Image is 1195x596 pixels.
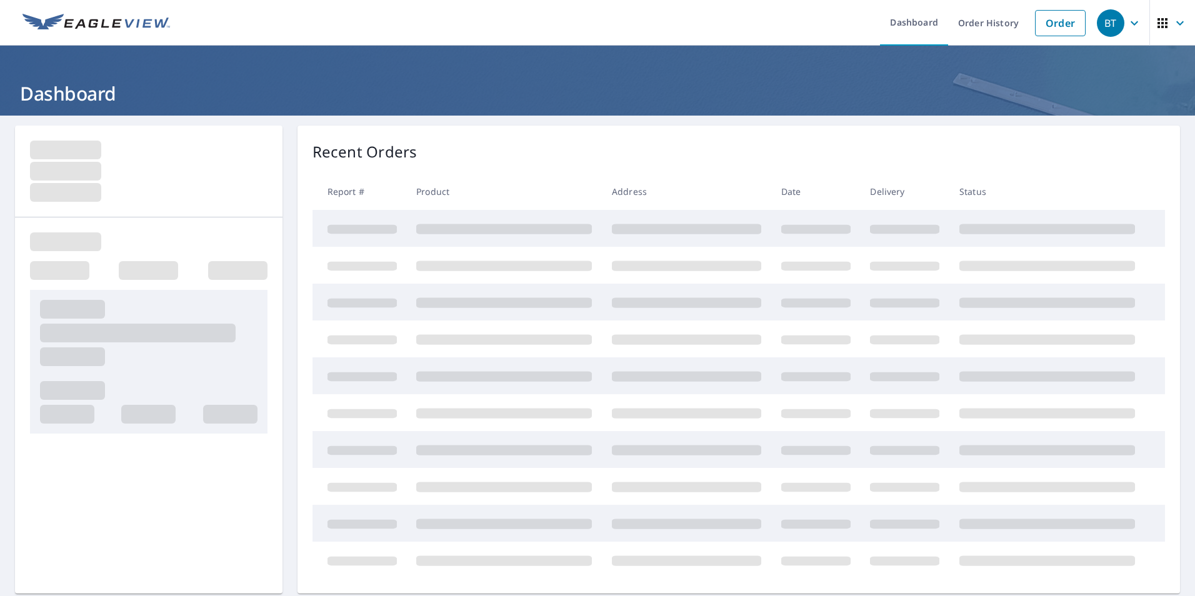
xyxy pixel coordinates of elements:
th: Status [949,173,1145,210]
th: Report # [312,173,407,210]
img: EV Logo [22,14,170,32]
th: Product [406,173,602,210]
h1: Dashboard [15,81,1180,106]
th: Date [771,173,861,210]
th: Delivery [860,173,949,210]
div: BT [1097,9,1124,37]
a: Order [1035,10,1086,36]
th: Address [602,173,771,210]
p: Recent Orders [312,141,417,163]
